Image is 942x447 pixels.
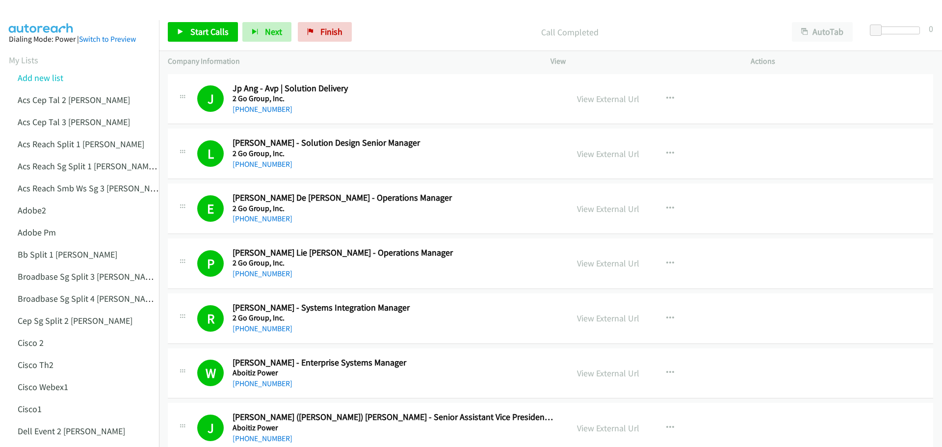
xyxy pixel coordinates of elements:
[18,425,125,437] a: Dell Event 2 [PERSON_NAME]
[18,183,168,194] a: Acs Reach Smb Ws Sg 3 [PERSON_NAME]
[233,434,292,443] a: [PHONE_NUMBER]
[233,247,556,259] h2: [PERSON_NAME] Lie [PERSON_NAME] - Operations Manager
[79,34,136,44] a: Switch to Preview
[18,116,130,128] a: Acs Cep Tal 3 [PERSON_NAME]
[577,148,639,159] a: View External Url
[242,22,291,42] button: Next
[233,412,556,423] h2: [PERSON_NAME] ([PERSON_NAME]) [PERSON_NAME] - Senior Assistant Vice President Operational Excelle...
[365,26,774,39] p: Call Completed
[18,160,157,172] a: Acs Reach Sg Split 1 [PERSON_NAME]
[197,415,224,441] h1: J
[18,94,130,105] a: Acs Cep Tal 2 [PERSON_NAME]
[18,403,42,415] a: Cisco1
[168,55,533,67] p: Company Information
[233,204,556,213] h5: 2 Go Group, Inc.
[18,205,46,216] a: Adobe2
[233,105,292,114] a: [PHONE_NUMBER]
[265,26,282,37] span: Next
[233,269,292,278] a: [PHONE_NUMBER]
[577,422,639,434] a: View External Url
[18,271,158,282] a: Broadbase Sg Split 3 [PERSON_NAME]
[233,368,556,378] h5: Aboitiz Power
[298,22,352,42] a: Finish
[233,149,556,158] h5: 2 Go Group, Inc.
[233,423,556,433] h5: Aboitiz Power
[792,22,853,42] button: AutoTab
[320,26,342,37] span: Finish
[233,214,292,223] a: [PHONE_NUMBER]
[18,381,68,393] a: Cisco Webex1
[875,26,920,34] div: Delay between calls (in seconds)
[577,258,639,269] a: View External Url
[751,55,933,67] p: Actions
[233,379,292,388] a: [PHONE_NUMBER]
[233,159,292,169] a: [PHONE_NUMBER]
[18,138,144,150] a: Acs Reach Split 1 [PERSON_NAME]
[168,22,238,42] a: Start Calls
[233,313,556,323] h5: 2 Go Group, Inc.
[197,305,224,332] h1: R
[550,55,733,67] p: View
[233,302,556,314] h2: [PERSON_NAME] - Systems Integration Manager
[233,258,556,268] h5: 2 Go Group, Inc.
[197,360,224,386] h1: W
[18,72,63,83] a: Add new list
[18,227,56,238] a: Adobe Pm
[197,140,224,167] h1: L
[577,93,639,105] a: View External Url
[197,85,224,112] h1: J
[577,368,639,379] a: View External Url
[914,184,942,263] iframe: Resource Center
[577,313,639,324] a: View External Url
[18,249,117,260] a: Bb Split 1 [PERSON_NAME]
[18,359,53,370] a: Cisco Th2
[18,293,158,304] a: Broadbase Sg Split 4 [PERSON_NAME]
[577,203,639,214] a: View External Url
[929,22,933,35] div: 0
[190,26,229,37] span: Start Calls
[233,324,292,333] a: [PHONE_NUMBER]
[9,33,150,45] div: Dialing Mode: Power |
[18,315,132,326] a: Cep Sg Split 2 [PERSON_NAME]
[233,137,556,149] h2: [PERSON_NAME] - Solution Design Senior Manager
[233,192,556,204] h2: [PERSON_NAME] De [PERSON_NAME] - Operations Manager
[233,357,556,368] h2: [PERSON_NAME] - Enterprise Systems Manager
[9,54,38,66] a: My Lists
[233,94,556,104] h5: 2 Go Group, Inc.
[197,195,224,222] h1: E
[197,250,224,277] h1: P
[233,83,556,94] h2: Jp Ang - Avp | Solution Delivery
[18,337,44,348] a: Cisco 2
